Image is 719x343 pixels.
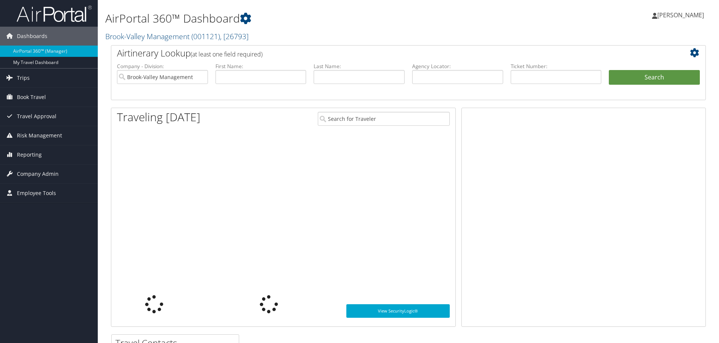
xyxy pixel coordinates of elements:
[220,31,249,41] span: , [ 26793 ]
[117,109,200,125] h1: Traveling [DATE]
[511,63,602,70] label: Ticket Number:
[652,4,711,26] a: [PERSON_NAME]
[191,31,220,41] span: ( 001121 )
[17,5,92,23] img: airportal-logo.png
[412,63,503,70] label: Agency Locator:
[609,70,700,85] button: Search
[17,69,30,87] span: Trips
[105,11,510,26] h1: AirPortal 360™ Dashboard
[17,88,46,107] span: Book Travel
[191,50,262,58] span: (at least one field required)
[17,27,47,46] span: Dashboards
[17,107,56,126] span: Travel Approval
[215,63,306,70] label: First Name:
[17,126,62,145] span: Risk Management
[657,11,704,19] span: [PERSON_NAME]
[17,145,42,164] span: Reporting
[117,47,650,59] h2: Airtinerary Lookup
[17,184,56,203] span: Employee Tools
[17,165,59,183] span: Company Admin
[314,63,405,70] label: Last Name:
[117,63,208,70] label: Company - Division:
[318,112,450,126] input: Search for Traveler
[105,31,249,41] a: Brook-Valley Management
[346,304,450,318] a: View SecurityLogic®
